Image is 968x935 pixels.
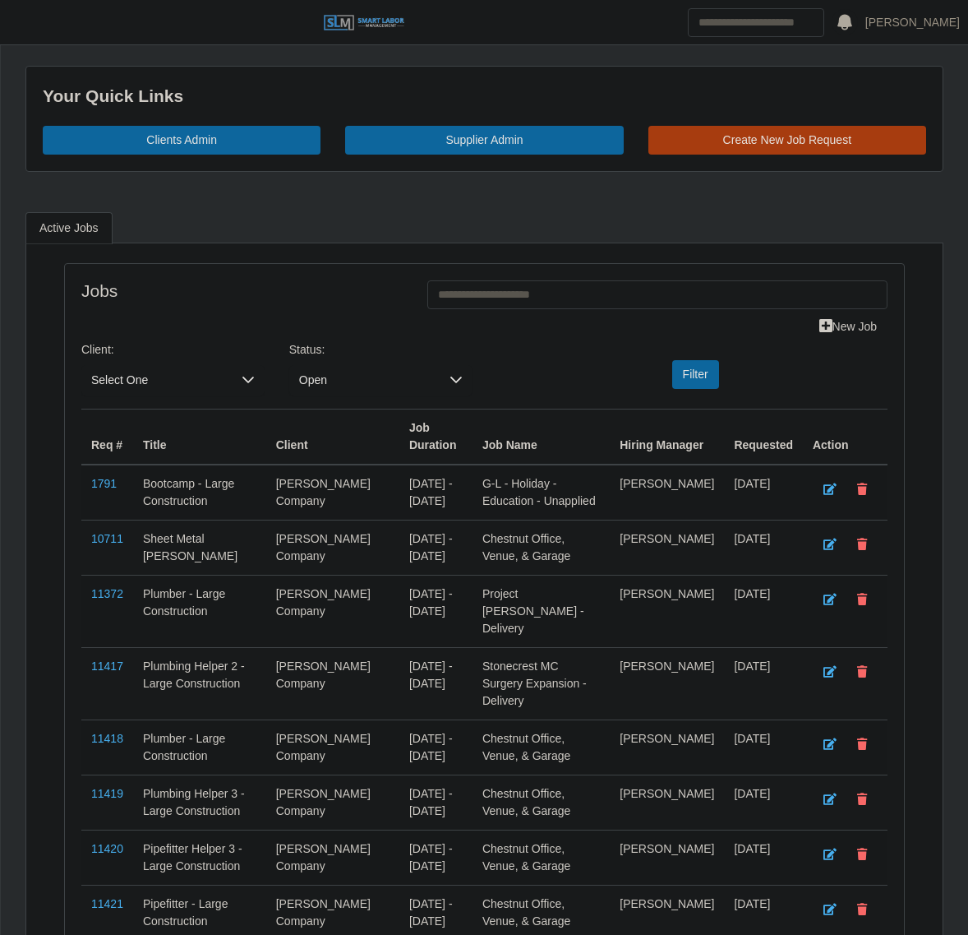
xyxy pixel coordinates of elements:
[472,830,610,885] td: Chestnut Office, Venue, & Garage
[399,775,472,830] td: [DATE] - [DATE]
[91,787,123,800] a: 11419
[43,126,320,155] a: Clients Admin
[472,575,610,647] td: Project [PERSON_NAME] - Delivery
[91,532,123,545] a: 10711
[133,465,266,521] td: Bootcamp - Large Construction
[91,842,123,855] a: 11420
[809,312,887,341] a: New Job
[610,465,724,521] td: [PERSON_NAME]
[266,647,399,720] td: [PERSON_NAME] Company
[724,575,803,647] td: [DATE]
[672,360,719,389] button: Filter
[43,83,926,109] div: Your Quick Links
[803,409,887,465] th: Action
[724,409,803,465] th: Requested
[472,520,610,575] td: Chestnut Office, Venue, & Garage
[610,720,724,775] td: [PERSON_NAME]
[266,775,399,830] td: [PERSON_NAME] Company
[610,409,724,465] th: Hiring Manager
[323,14,405,32] img: SLM Logo
[25,212,113,244] a: Active Jobs
[266,465,399,521] td: [PERSON_NAME] Company
[266,720,399,775] td: [PERSON_NAME] Company
[610,520,724,575] td: [PERSON_NAME]
[648,126,926,155] a: Create New Job Request
[266,520,399,575] td: [PERSON_NAME] Company
[610,647,724,720] td: [PERSON_NAME]
[724,830,803,885] td: [DATE]
[266,830,399,885] td: [PERSON_NAME] Company
[610,775,724,830] td: [PERSON_NAME]
[610,575,724,647] td: [PERSON_NAME]
[610,830,724,885] td: [PERSON_NAME]
[399,409,472,465] th: Job Duration
[865,14,960,31] a: [PERSON_NAME]
[289,341,325,359] label: Status:
[289,365,440,396] span: Open
[399,575,472,647] td: [DATE] - [DATE]
[472,647,610,720] td: Stonecrest MC Surgery Expansion - Delivery
[81,341,114,359] label: Client:
[91,732,123,745] a: 11418
[724,465,803,521] td: [DATE]
[472,775,610,830] td: Chestnut Office, Venue, & Garage
[266,575,399,647] td: [PERSON_NAME] Company
[91,660,123,673] a: 11417
[399,720,472,775] td: [DATE] - [DATE]
[133,520,266,575] td: Sheet Metal [PERSON_NAME]
[345,126,623,155] a: Supplier Admin
[399,647,472,720] td: [DATE] - [DATE]
[133,409,266,465] th: Title
[91,897,123,910] a: 11421
[472,409,610,465] th: Job Name
[472,720,610,775] td: Chestnut Office, Venue, & Garage
[133,575,266,647] td: Plumber - Large Construction
[724,520,803,575] td: [DATE]
[81,365,232,396] span: Select One
[266,409,399,465] th: Client
[724,647,803,720] td: [DATE]
[91,477,117,490] a: 1791
[91,587,123,600] a: 11372
[399,465,472,521] td: [DATE] - [DATE]
[133,775,266,830] td: Plumbing Helper 3 - Large Construction
[724,720,803,775] td: [DATE]
[81,280,403,301] h4: Jobs
[133,830,266,885] td: Pipefitter Helper 3 - Large Construction
[724,775,803,830] td: [DATE]
[399,520,472,575] td: [DATE] - [DATE]
[472,465,610,521] td: G-L - Holiday - Education - Unapplied
[133,720,266,775] td: Plumber - Large Construction
[133,647,266,720] td: Plumbing Helper 2 - Large Construction
[399,830,472,885] td: [DATE] - [DATE]
[688,8,824,37] input: Search
[81,409,133,465] th: Req #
